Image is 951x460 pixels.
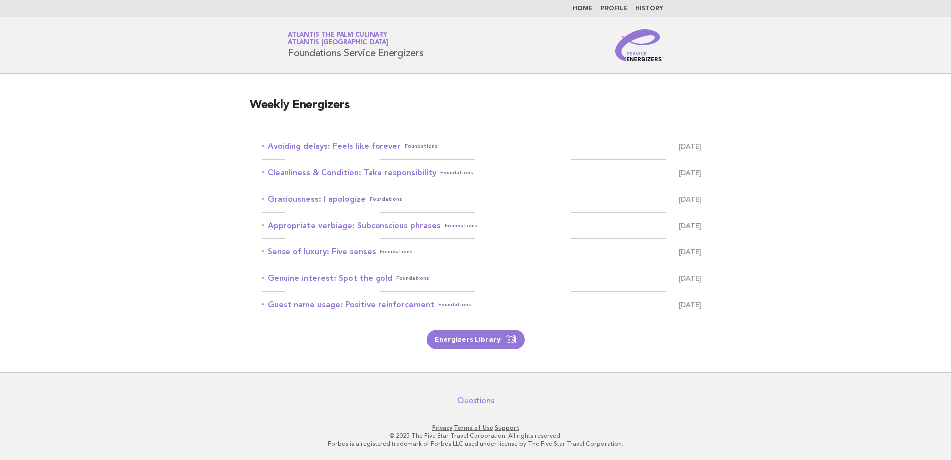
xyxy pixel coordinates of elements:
[679,271,701,285] span: [DATE]
[288,40,388,46] span: Atlantis [GEOGRAPHIC_DATA]
[262,166,701,180] a: Cleanliness & Condition: Take responsibilityFoundations [DATE]
[171,432,780,440] p: © 2025 The Five Star Travel Corporation. All rights reserved.
[432,424,452,431] a: Privacy
[288,32,424,58] h1: Foundations Service Energizers
[495,424,519,431] a: Support
[262,245,701,259] a: Sense of luxury: Five sensesFoundations [DATE]
[171,440,780,448] p: Forbes is a registered trademark of Forbes LLC used under license by The Five Star Travel Corpora...
[171,424,780,432] p: · ·
[405,139,438,153] span: Foundations
[262,139,701,153] a: Avoiding delays: Feels like foreverFoundations [DATE]
[679,192,701,206] span: [DATE]
[615,29,663,61] img: Service Energizers
[679,219,701,232] span: [DATE]
[679,245,701,259] span: [DATE]
[262,271,701,285] a: Genuine interest: Spot the goldFoundations [DATE]
[262,192,701,206] a: Graciousness: I apologizeFoundations [DATE]
[396,271,429,285] span: Foundations
[601,6,627,12] a: Profile
[635,6,663,12] a: History
[679,298,701,312] span: [DATE]
[427,330,525,349] a: Energizers Library
[438,298,471,312] span: Foundations
[457,396,494,406] a: Questions
[445,219,477,232] span: Foundations
[679,139,701,153] span: [DATE]
[262,298,701,312] a: Guest name usage: Positive reinforcementFoundations [DATE]
[454,424,493,431] a: Terms of Use
[679,166,701,180] span: [DATE]
[573,6,593,12] a: Home
[288,32,388,46] a: Atlantis The Palm CulinaryAtlantis [GEOGRAPHIC_DATA]
[380,245,413,259] span: Foundations
[262,219,701,232] a: Appropriate verbiage: Subconscious phrasesFoundations [DATE]
[250,97,701,121] h2: Weekly Energizers
[370,192,402,206] span: Foundations
[440,166,473,180] span: Foundations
